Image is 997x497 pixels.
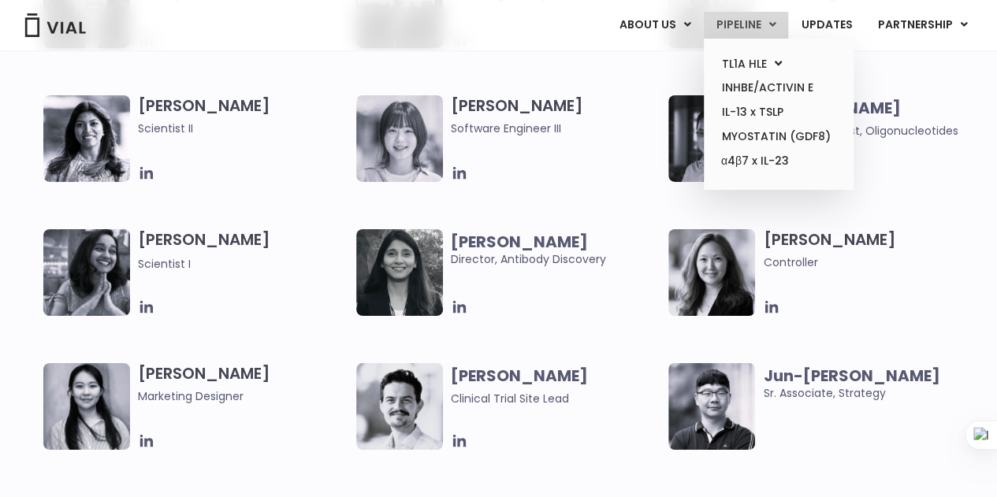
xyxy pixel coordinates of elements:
h3: [PERSON_NAME] [138,363,348,405]
span: Marketing Designer [138,388,348,405]
a: IL-13 x TSLP [709,100,847,124]
a: MYOSTATIN (GDF8) [709,124,847,149]
img: Image of smiling man named Jun-Goo [668,363,755,450]
b: [PERSON_NAME] [451,365,588,387]
a: TL1A HLEMenu Toggle [709,52,847,76]
span: Sr. Associate, Strategy [763,367,973,402]
img: Smiling woman named Yousun [43,363,130,450]
img: Headshot of smiling woman named Sneha [43,229,130,316]
a: INHBE/ACTIVIN E [709,76,847,100]
img: Headshot of smiling woman named Swati [356,229,443,316]
a: PIPELINEMenu Toggle [704,12,788,39]
span: Clinical Trial Site Lead [451,391,569,406]
span: Scientist II [138,120,348,137]
span: Scientist I [138,256,191,272]
img: Image of woman named Ritu smiling [43,95,130,182]
img: Headshot of smiling of smiling man named Wei-Sheng [668,95,755,182]
img: Image of smiling woman named Aleina [668,229,755,316]
h3: [PERSON_NAME] [138,229,348,273]
span: Controller [763,254,973,271]
b: Jun-[PERSON_NAME] [763,365,939,387]
a: UPDATES [789,12,865,39]
span: Principal Scientist, Oligonucleotides [763,123,958,139]
span: Software Engineer III [451,120,661,137]
h3: [PERSON_NAME] [763,229,973,271]
h3: [PERSON_NAME] [138,95,348,137]
h3: [PERSON_NAME] [451,95,661,137]
a: PARTNERSHIPMenu Toggle [865,12,980,39]
b: [PERSON_NAME] [451,231,588,253]
img: Image of smiling man named Glenn [356,363,443,450]
a: α4β7 x IL-23 [709,149,847,174]
img: Tina [356,95,443,182]
a: ABOUT USMenu Toggle [607,12,703,39]
img: Vial Logo [24,13,87,37]
span: Director, Antibody Discovery [451,233,661,268]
